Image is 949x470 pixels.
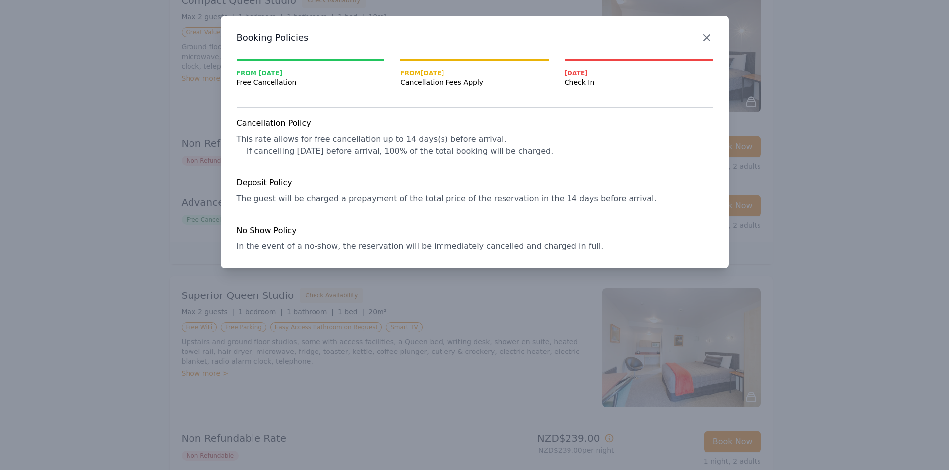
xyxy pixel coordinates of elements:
h4: Cancellation Policy [237,117,713,129]
span: This rate allows for free cancellation up to 14 days(s) before arrival. If cancelling [DATE] befo... [237,134,554,156]
h4: No Show Policy [237,225,713,236]
h3: Booking Policies [237,32,713,44]
h4: Deposit Policy [237,177,713,189]
span: Free Cancellation [237,77,385,87]
nav: Progress mt-20 [237,59,713,87]
span: From [DATE] [237,69,385,77]
span: Cancellation Fees Apply [400,77,549,87]
span: In the event of a no-show, the reservation will be immediately cancelled and charged in full. [237,241,604,251]
span: [DATE] [565,69,713,77]
span: Check In [565,77,713,87]
span: The guest will be charged a prepayment of the total price of the reservation in the 14 days befor... [237,194,657,203]
span: From [DATE] [400,69,549,77]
